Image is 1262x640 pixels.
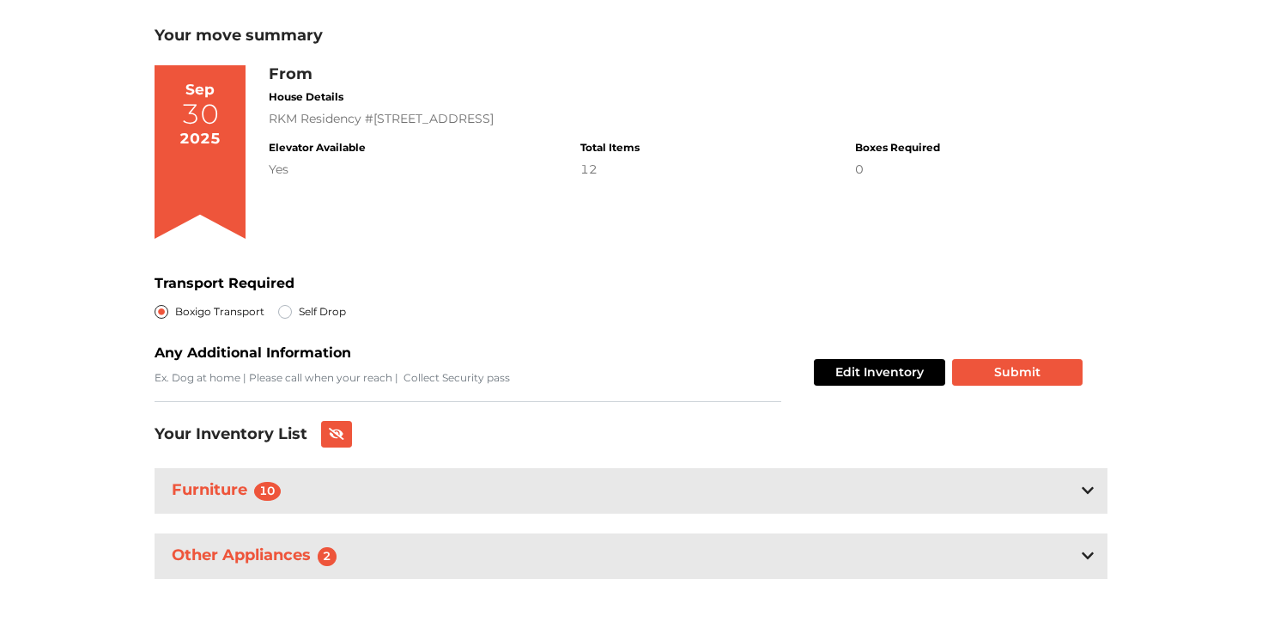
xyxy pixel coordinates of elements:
[580,161,640,179] div: 12
[855,161,940,179] div: 0
[185,79,215,101] div: Sep
[269,142,366,154] h4: Elevator Available
[175,302,264,322] label: Boxigo Transport
[155,344,351,361] b: Any Additional Information
[814,359,945,386] button: Edit Inventory
[269,161,366,179] div: Yes
[269,91,939,103] h4: House Details
[318,547,337,566] span: 2
[299,302,346,322] label: Self Drop
[155,425,307,444] h3: Your Inventory List
[168,478,291,504] h3: Furniture
[181,101,219,128] div: 30
[269,110,939,128] div: RKM Residency #[STREET_ADDRESS]
[155,27,1107,46] h3: Your move summary
[254,482,281,501] span: 10
[179,128,221,150] div: 2025
[952,359,1083,386] button: Submit
[168,543,347,570] h3: Other Appliances
[855,142,940,154] h4: Boxes Required
[155,275,294,291] b: Transport Required
[580,142,640,154] h4: Total Items
[269,65,939,84] h3: From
